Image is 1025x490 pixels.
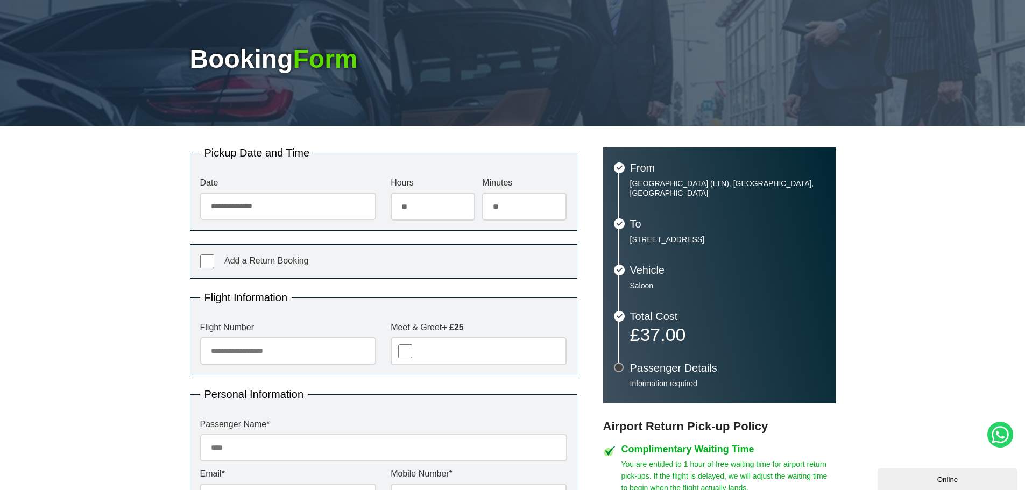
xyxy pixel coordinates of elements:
[200,254,214,268] input: Add a Return Booking
[224,256,309,265] span: Add a Return Booking
[621,444,836,454] h4: Complimentary Waiting Time
[630,179,825,198] p: [GEOGRAPHIC_DATA] (LTN), [GEOGRAPHIC_DATA], [GEOGRAPHIC_DATA]
[200,389,308,400] legend: Personal Information
[630,218,825,229] h3: To
[190,46,836,72] h1: Booking
[391,470,567,478] label: Mobile Number
[630,162,825,173] h3: From
[630,281,825,290] p: Saloon
[200,292,292,303] legend: Flight Information
[442,323,463,332] strong: + £25
[630,363,825,373] h3: Passenger Details
[200,179,376,187] label: Date
[200,420,567,429] label: Passenger Name
[482,179,567,187] label: Minutes
[630,379,825,388] p: Information required
[640,324,685,345] span: 37.00
[630,265,825,275] h3: Vehicle
[603,420,836,434] h3: Airport Return Pick-up Policy
[878,466,1020,490] iframe: chat widget
[630,311,825,322] h3: Total Cost
[200,147,314,158] legend: Pickup Date and Time
[200,323,376,332] label: Flight Number
[293,45,357,73] span: Form
[630,235,825,244] p: [STREET_ADDRESS]
[630,327,825,342] p: £
[391,179,475,187] label: Hours
[200,470,376,478] label: Email
[391,323,567,332] label: Meet & Greet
